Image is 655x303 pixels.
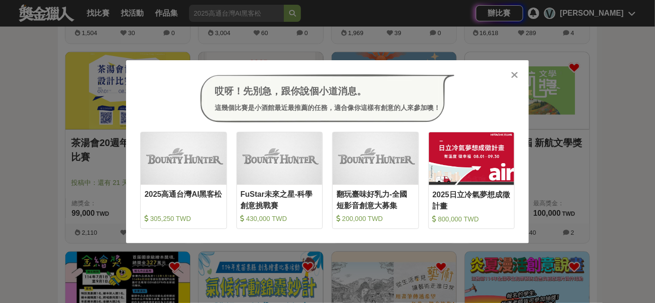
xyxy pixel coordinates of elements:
[140,138,227,235] a: Cover Image2025高通台灣AI黑客松 305,250 TWD
[241,220,319,230] div: 430,000 TWD
[337,195,415,216] div: 翻玩臺味好乳力-全國短影音創意大募集
[332,138,419,235] a: Cover Image翻玩臺味好乳力-全國短影音創意大募集 200,000 TWD
[337,220,415,230] div: 200,000 TWD
[433,220,511,230] div: 800,000 TWD
[145,220,223,230] div: 305,250 TWD
[189,97,415,107] div: 這幾個比賽是小酒館最近最推薦的任務，適合像你這樣有創意的人來參加噢！
[145,195,223,216] div: 2025高通台灣AI黑客松
[241,195,319,216] div: FuStar未來之星-科學創意挑戰賽
[433,195,511,216] div: 2025日立冷氣夢想成徵計畫
[333,138,418,191] img: Cover Image
[189,78,415,92] div: 哎呀！先別急，跟你說個小道消息。
[141,138,227,191] img: Cover Image
[429,138,515,191] img: Cover Image
[428,138,515,235] a: Cover Image2025日立冷氣夢想成徵計畫 800,000 TWD
[237,138,323,235] a: Cover ImageFuStar未來之星-科學創意挑戰賽 430,000 TWD
[429,68,480,128] img: Avatar
[237,138,323,191] img: Cover Image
